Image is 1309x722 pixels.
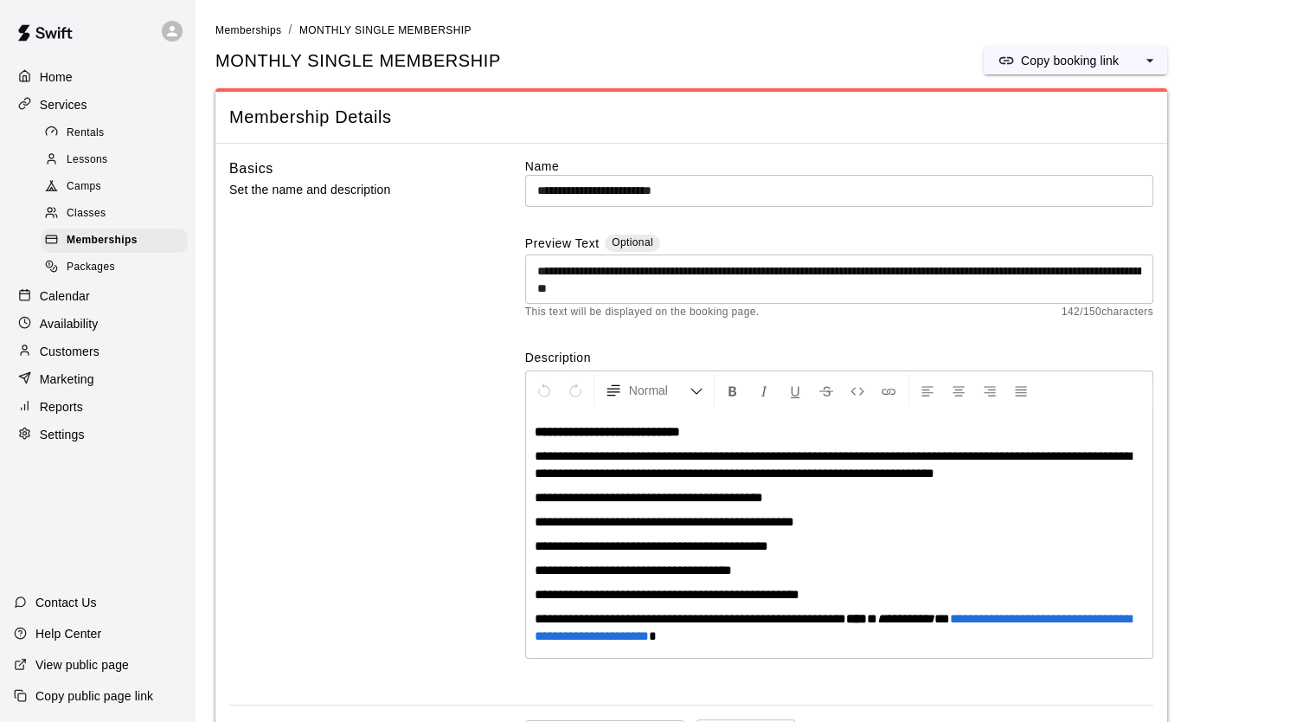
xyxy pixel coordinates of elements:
[14,394,181,420] a: Reports
[14,422,181,448] a: Settings
[42,202,188,226] div: Classes
[14,338,181,364] a: Customers
[525,158,1153,175] label: Name
[215,21,1288,40] nav: breadcrumb
[14,92,181,118] a: Services
[35,594,97,611] p: Contact Us
[812,375,841,406] button: Format Strikethrough
[35,625,101,642] p: Help Center
[299,24,472,36] span: MONTHLY SINGLE MEMBERSHIP
[42,229,188,253] div: Memberships
[843,375,872,406] button: Insert Code
[561,375,590,406] button: Redo
[215,23,281,36] a: Memberships
[215,24,281,36] span: Memberships
[40,287,90,305] p: Calendar
[35,687,153,705] p: Copy public page link
[67,151,108,169] span: Lessons
[42,228,195,255] a: Memberships
[629,382,690,399] span: Normal
[288,21,292,39] li: /
[40,96,87,113] p: Services
[749,375,779,406] button: Format Italics
[40,371,94,388] p: Marketing
[40,398,83,416] p: Reports
[874,375,903,406] button: Insert Link
[984,47,1167,74] div: split button
[944,375,973,406] button: Center Align
[14,64,181,90] a: Home
[67,232,138,249] span: Memberships
[525,349,1153,366] label: Description
[598,375,710,406] button: Formatting Options
[42,255,188,280] div: Packages
[14,283,181,309] a: Calendar
[215,49,501,73] span: MONTHLY SINGLE MEMBERSHIP
[42,255,195,281] a: Packages
[40,343,99,360] p: Customers
[229,106,1153,129] span: Membership Details
[40,426,85,443] p: Settings
[42,121,188,145] div: Rentals
[229,158,273,180] h6: Basics
[525,304,760,321] span: This text will be displayed on the booking page.
[525,235,600,255] label: Preview Text
[42,119,195,146] a: Rentals
[984,47,1133,74] button: Copy booking link
[40,68,73,86] p: Home
[42,146,195,173] a: Lessons
[1062,304,1153,321] span: 142 / 150 characters
[67,125,105,142] span: Rentals
[42,175,188,199] div: Camps
[718,375,748,406] button: Format Bold
[1006,375,1036,406] button: Justify Align
[612,236,653,248] span: Optional
[14,366,181,392] a: Marketing
[42,201,195,228] a: Classes
[975,375,1004,406] button: Right Align
[42,174,195,201] a: Camps
[67,178,101,196] span: Camps
[42,148,188,172] div: Lessons
[35,656,129,674] p: View public page
[229,179,470,201] p: Set the name and description
[1133,47,1167,74] button: select merge strategy
[913,375,942,406] button: Left Align
[67,259,115,276] span: Packages
[780,375,810,406] button: Format Underline
[1021,52,1119,69] p: Copy booking link
[14,311,181,337] a: Availability
[529,375,559,406] button: Undo
[40,315,99,332] p: Availability
[67,205,106,222] span: Classes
